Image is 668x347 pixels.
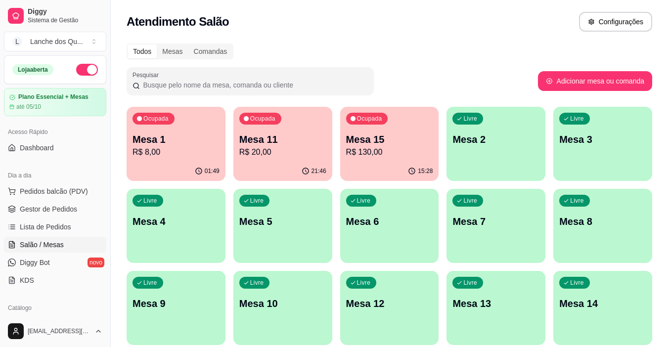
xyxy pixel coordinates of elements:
[239,297,326,310] p: Mesa 10
[4,272,106,288] a: KDS
[340,189,439,263] button: LivreMesa 6
[4,88,106,116] a: Plano Essencial + Mesasaté 05/10
[239,146,326,158] p: R$ 20,00
[127,14,229,30] h2: Atendimento Salão
[128,44,157,58] div: Todos
[4,168,106,183] div: Dia a dia
[28,7,102,16] span: Diggy
[452,297,539,310] p: Mesa 13
[140,80,368,90] input: Pesquisar
[4,140,106,156] a: Dashboard
[143,197,157,205] p: Livre
[570,197,584,205] p: Livre
[418,167,433,175] p: 15:28
[538,71,652,91] button: Adicionar mesa ou comanda
[20,275,34,285] span: KDS
[233,271,332,345] button: LivreMesa 10
[452,215,539,228] p: Mesa 7
[463,197,477,205] p: Livre
[463,115,477,123] p: Livre
[16,103,41,111] article: até 05/10
[20,143,54,153] span: Dashboard
[127,189,225,263] button: LivreMesa 4
[4,201,106,217] a: Gestor de Pedidos
[559,215,646,228] p: Mesa 8
[4,300,106,316] div: Catálogo
[20,222,71,232] span: Lista de Pedidos
[20,204,77,214] span: Gestor de Pedidos
[570,115,584,123] p: Livre
[357,279,371,287] p: Livre
[239,215,326,228] p: Mesa 5
[143,279,157,287] p: Livre
[4,124,106,140] div: Acesso Rápido
[143,115,169,123] p: Ocupada
[553,271,652,345] button: LivreMesa 14
[127,271,225,345] button: LivreMesa 9
[553,189,652,263] button: LivreMesa 8
[133,215,220,228] p: Mesa 4
[4,32,106,51] button: Select a team
[553,107,652,181] button: LivreMesa 3
[463,279,477,287] p: Livre
[133,297,220,310] p: Mesa 9
[133,132,220,146] p: Mesa 1
[30,37,83,46] div: Lanche dos Qu ...
[559,132,646,146] p: Mesa 3
[250,279,264,287] p: Livre
[346,215,433,228] p: Mesa 6
[346,297,433,310] p: Mesa 12
[340,107,439,181] button: OcupadaMesa 15R$ 130,0015:28
[133,146,220,158] p: R$ 8,00
[28,327,90,335] span: [EMAIL_ADDRESS][DOMAIN_NAME]
[4,219,106,235] a: Lista de Pedidos
[446,107,545,181] button: LivreMesa 2
[346,132,433,146] p: Mesa 15
[4,255,106,270] a: Diggy Botnovo
[127,107,225,181] button: OcupadaMesa 1R$ 8,0001:49
[452,132,539,146] p: Mesa 2
[357,115,382,123] p: Ocupada
[20,186,88,196] span: Pedidos balcão (PDV)
[357,197,371,205] p: Livre
[250,197,264,205] p: Livre
[579,12,652,32] button: Configurações
[76,64,98,76] button: Alterar Status
[20,258,50,267] span: Diggy Bot
[28,16,102,24] span: Sistema de Gestão
[157,44,188,58] div: Mesas
[570,279,584,287] p: Livre
[4,183,106,199] button: Pedidos balcão (PDV)
[20,240,64,250] span: Salão / Mesas
[446,271,545,345] button: LivreMesa 13
[188,44,233,58] div: Comandas
[18,93,89,101] article: Plano Essencial + Mesas
[239,132,326,146] p: Mesa 11
[12,64,53,75] div: Loja aberta
[12,37,22,46] span: L
[250,115,275,123] p: Ocupada
[346,146,433,158] p: R$ 130,00
[205,167,220,175] p: 01:49
[559,297,646,310] p: Mesa 14
[233,189,332,263] button: LivreMesa 5
[4,319,106,343] button: [EMAIL_ADDRESS][DOMAIN_NAME]
[133,71,162,79] label: Pesquisar
[4,4,106,28] a: DiggySistema de Gestão
[340,271,439,345] button: LivreMesa 12
[312,167,326,175] p: 21:46
[4,237,106,253] a: Salão / Mesas
[446,189,545,263] button: LivreMesa 7
[233,107,332,181] button: OcupadaMesa 11R$ 20,0021:46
